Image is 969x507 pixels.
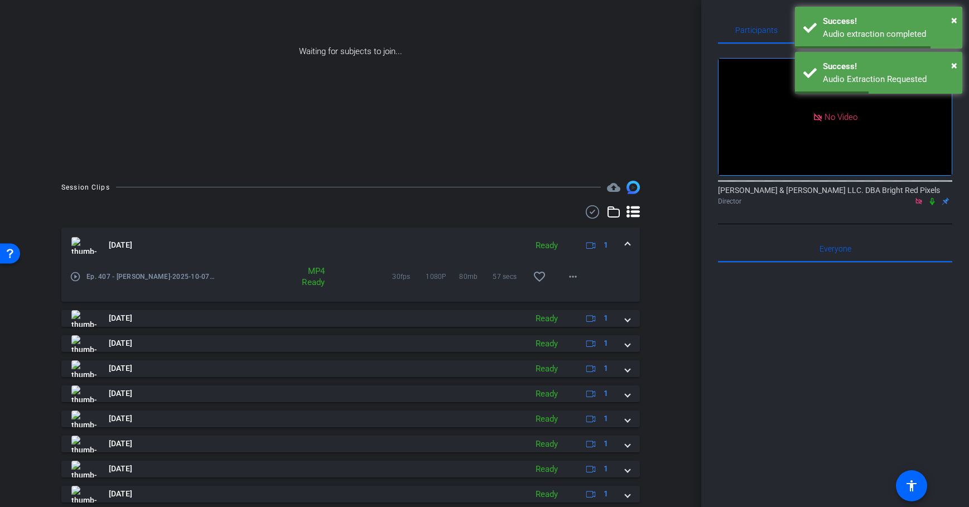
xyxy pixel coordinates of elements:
span: [DATE] [109,438,132,450]
div: Ready [530,363,563,375]
div: Ready [530,438,563,451]
div: Director [718,196,952,206]
div: Success! [823,15,954,28]
div: Audio Extraction Requested [823,73,954,86]
span: Ep. 407 - [PERSON_NAME]-2025-10-07-18-03-31-851-0 [86,271,216,282]
span: 1 [604,363,608,374]
div: Ready [530,413,563,426]
span: [DATE] [109,463,132,475]
span: 1 [604,438,608,450]
mat-icon: play_circle_outline [70,271,81,282]
div: Ready [530,239,563,252]
mat-icon: cloud_upload [607,181,620,194]
span: 80mb [459,271,493,282]
mat-icon: more_horiz [566,270,580,283]
div: Ready [530,388,563,400]
img: thumb-nail [71,436,97,452]
div: Audio extraction completed [823,28,954,41]
mat-expansion-panel-header: thumb-nail[DATE]Ready1 [61,335,640,352]
span: 1 [604,413,608,424]
span: 1 [604,388,608,399]
span: [DATE] [109,488,132,500]
div: Ready [530,463,563,476]
img: thumb-nail [71,385,97,402]
span: 30fps [392,271,426,282]
span: No Video [825,112,857,122]
span: 1 [604,239,608,251]
mat-expansion-panel-header: thumb-nail[DATE]Ready1 [61,310,640,327]
mat-expansion-panel-header: thumb-nail[DATE]Ready1 [61,486,640,503]
mat-expansion-panel-header: thumb-nail[DATE]Ready1 [61,228,640,263]
div: MP4 Ready [278,265,331,288]
img: thumb-nail [71,360,97,377]
img: thumb-nail [71,461,97,477]
img: thumb-nail [71,335,97,352]
img: Session clips [626,181,640,194]
mat-expansion-panel-header: thumb-nail[DATE]Ready1 [61,436,640,452]
img: thumb-nail [71,486,97,503]
span: [DATE] [109,363,132,374]
div: Ready [530,488,563,501]
button: Close [951,12,957,28]
span: 57 secs [493,271,526,282]
div: Ready [530,312,563,325]
div: Ready [530,337,563,350]
span: 1 [604,463,608,475]
button: Close [951,57,957,74]
span: Participants [735,26,778,34]
div: Success! [823,60,954,73]
span: Everyone [819,245,851,253]
img: thumb-nail [71,237,97,254]
mat-expansion-panel-header: thumb-nail[DATE]Ready1 [61,385,640,402]
span: [DATE] [109,239,132,251]
div: Session Clips [61,182,110,193]
img: thumb-nail [71,411,97,427]
mat-icon: favorite_border [533,270,546,283]
span: 1 [604,312,608,324]
span: [DATE] [109,312,132,324]
span: [DATE] [109,413,132,424]
div: [PERSON_NAME] & [PERSON_NAME] LLC. DBA Bright Red Pixels [718,185,952,206]
div: thumb-nail[DATE]Ready1 [61,263,640,302]
span: [DATE] [109,337,132,349]
span: 1 [604,488,608,500]
span: 1 [604,337,608,349]
mat-expansion-panel-header: thumb-nail[DATE]Ready1 [61,461,640,477]
span: × [951,59,957,72]
img: thumb-nail [71,310,97,327]
span: × [951,13,957,27]
mat-expansion-panel-header: thumb-nail[DATE]Ready1 [61,360,640,377]
span: [DATE] [109,388,132,399]
span: Destinations for your clips [607,181,620,194]
span: 1080P [426,271,459,282]
mat-icon: accessibility [905,479,918,492]
mat-expansion-panel-header: thumb-nail[DATE]Ready1 [61,411,640,427]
